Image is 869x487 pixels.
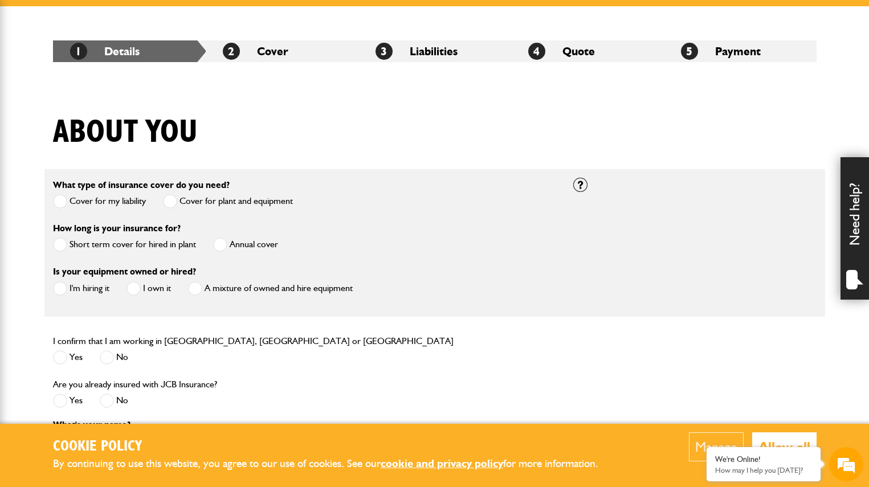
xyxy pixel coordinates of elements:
[511,40,664,62] li: Quote
[715,455,812,464] div: We're Online!
[841,157,869,300] div: Need help?
[53,394,83,408] label: Yes
[53,238,196,252] label: Short term cover for hired in plant
[752,432,817,461] button: Allow all
[53,420,556,429] p: What's your name?
[206,40,358,62] li: Cover
[100,394,128,408] label: No
[53,350,83,365] label: Yes
[100,350,128,365] label: No
[358,40,511,62] li: Liabilities
[715,466,812,474] p: How may I help you today?
[53,40,206,62] li: Details
[53,281,109,296] label: I'm hiring it
[53,113,198,152] h1: About you
[664,40,817,62] li: Payment
[53,455,617,473] p: By continuing to use this website, you agree to our use of cookies. See our for more information.
[53,337,454,346] label: I confirm that I am working in [GEOGRAPHIC_DATA], [GEOGRAPHIC_DATA] or [GEOGRAPHIC_DATA]
[376,43,393,60] span: 3
[53,438,617,456] h2: Cookie Policy
[689,432,744,461] button: Manage
[70,43,87,60] span: 1
[681,43,698,60] span: 5
[223,43,240,60] span: 2
[213,238,278,252] label: Annual cover
[188,281,353,296] label: A mixture of owned and hire equipment
[53,224,181,233] label: How long is your insurance for?
[381,457,503,470] a: cookie and privacy policy
[163,194,293,208] label: Cover for plant and equipment
[53,194,146,208] label: Cover for my liability
[53,380,217,389] label: Are you already insured with JCB Insurance?
[127,281,171,296] label: I own it
[53,267,196,276] label: Is your equipment owned or hired?
[528,43,545,60] span: 4
[53,181,230,190] label: What type of insurance cover do you need?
